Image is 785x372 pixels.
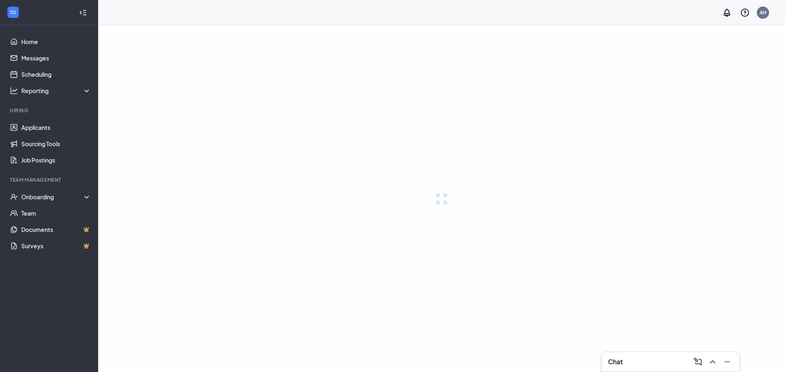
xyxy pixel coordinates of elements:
[720,355,733,368] button: Minimize
[21,221,91,238] a: DocumentsCrown
[21,238,91,254] a: SurveysCrown
[722,8,732,18] svg: Notifications
[722,357,732,367] svg: Minimize
[21,119,91,136] a: Applicants
[10,87,18,95] svg: Analysis
[10,193,18,201] svg: UserCheck
[21,136,91,152] a: Sourcing Tools
[740,8,750,18] svg: QuestionInfo
[693,357,703,367] svg: ComposeMessage
[691,355,704,368] button: ComposeMessage
[9,8,17,16] svg: WorkstreamLogo
[21,33,91,50] a: Home
[760,9,767,16] div: AH
[79,9,87,17] svg: Collapse
[10,107,90,114] div: Hiring
[21,87,92,95] div: Reporting
[708,357,718,367] svg: ChevronUp
[21,66,91,82] a: Scheduling
[10,176,90,183] div: Team Management
[21,50,91,66] a: Messages
[608,357,623,366] h3: Chat
[21,205,91,221] a: Team
[21,152,91,168] a: Job Postings
[21,193,92,201] div: Onboarding
[705,355,718,368] button: ChevronUp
